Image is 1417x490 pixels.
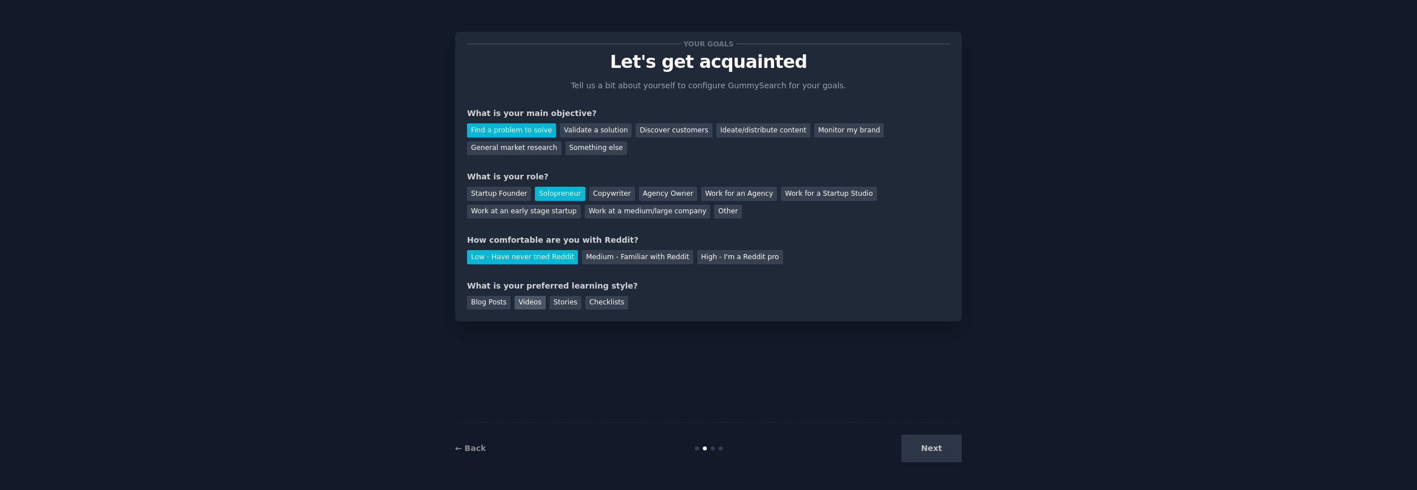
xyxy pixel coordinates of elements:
[589,187,635,201] div: Copywriter
[550,296,581,310] div: Stories
[467,280,950,292] div: What is your preferred learning style?
[467,141,561,156] div: General market research
[582,250,693,264] div: Medium - Familiar with Reddit
[566,80,851,92] p: Tell us a bit about yourself to configure GummySearch for your goals.
[560,123,632,137] div: Validate a solution
[716,123,810,137] div: Ideate/distribute content
[636,123,712,137] div: Discover customers
[697,250,783,264] div: High - I'm a Reddit pro
[467,171,950,183] div: What is your role?
[585,205,710,219] div: Work at a medium/large company
[467,250,578,264] div: Low - Have never tried Reddit
[814,123,884,137] div: Monitor my brand
[467,52,950,72] p: Let's get acquainted
[467,296,511,310] div: Blog Posts
[467,108,950,119] div: What is your main objective?
[714,205,742,219] div: Other
[467,187,531,201] div: Startup Founder
[701,187,777,201] div: Work for an Agency
[467,123,556,137] div: Find a problem to solve
[455,444,486,453] a: ← Back
[639,187,697,201] div: Agency Owner
[467,205,581,219] div: Work at an early stage startup
[585,296,628,310] div: Checklists
[681,38,736,50] span: Your goals
[535,187,585,201] div: Solopreneur
[565,141,627,156] div: Something else
[781,187,876,201] div: Work for a Startup Studio
[515,296,546,310] div: Videos
[467,234,950,246] div: How comfortable are you with Reddit?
